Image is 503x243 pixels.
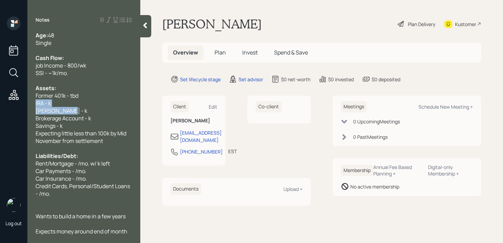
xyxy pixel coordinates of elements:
div: EST [228,148,237,155]
h6: Documents [170,183,201,195]
div: Log out [5,220,22,227]
span: Plan [215,49,226,56]
div: $0 invested [328,76,354,83]
div: Annual Fee Based Planning + [373,164,423,177]
div: [EMAIL_ADDRESS][DOMAIN_NAME] [180,129,222,144]
span: Rent/Mortgage - /mo. w/ k left [36,160,110,167]
span: Savings - k [36,122,63,130]
h6: Client [170,101,189,112]
h1: [PERSON_NAME] [162,16,262,32]
div: [PHONE_NUMBER] [180,148,223,155]
div: Digital-only Membership + [428,164,473,177]
span: Former 401k - tbd [36,92,78,99]
div: $0 deposited [372,76,400,83]
div: Set lifecycle stage [180,76,221,83]
div: Set advisor [238,76,263,83]
span: Spend & Save [274,49,308,56]
span: Wants to build a home in a few years [36,212,126,220]
span: [PERSON_NAME] - k [36,107,87,114]
span: 48 [48,32,54,39]
img: retirable_logo.png [7,198,21,212]
span: Expects money around end of month or mid November [36,228,128,243]
span: Single [36,39,51,47]
span: Assets: [36,84,56,92]
div: 0 Past Meeting s [353,133,388,141]
span: job Income - 800/wk [36,62,86,69]
span: Liabilities/Debt: [36,152,78,160]
span: Credit Cards, Personal/Student Loans - /mo. [36,182,131,197]
div: Kustomer [455,21,476,28]
span: Invest [242,49,258,56]
div: Edit [209,104,217,110]
span: Car Insurance - /mo. [36,175,87,182]
label: Notes [36,16,50,23]
span: IRA - k [36,99,51,107]
h6: Meetings [341,101,367,112]
div: Upload + [283,186,302,192]
span: Brokerage Account - k [36,114,91,122]
span: Cash Flow: [36,54,64,62]
div: 0 Upcoming Meeting s [353,118,400,125]
div: No active membership [350,183,399,190]
h6: Co-client [256,101,282,112]
div: Plan Delivery [408,21,435,28]
span: Age: [36,32,48,39]
div: $0 net-worth [281,76,310,83]
div: Schedule New Meeting + [418,104,473,110]
span: SSI - ~1k/mo. [36,69,68,77]
span: Expecting little less than 100k by Mid November from settlement [36,130,127,145]
h6: [PERSON_NAME] [170,118,217,124]
span: Car Payments - /mo. [36,167,87,175]
h6: Membership [341,165,373,176]
span: Overview [173,49,198,56]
